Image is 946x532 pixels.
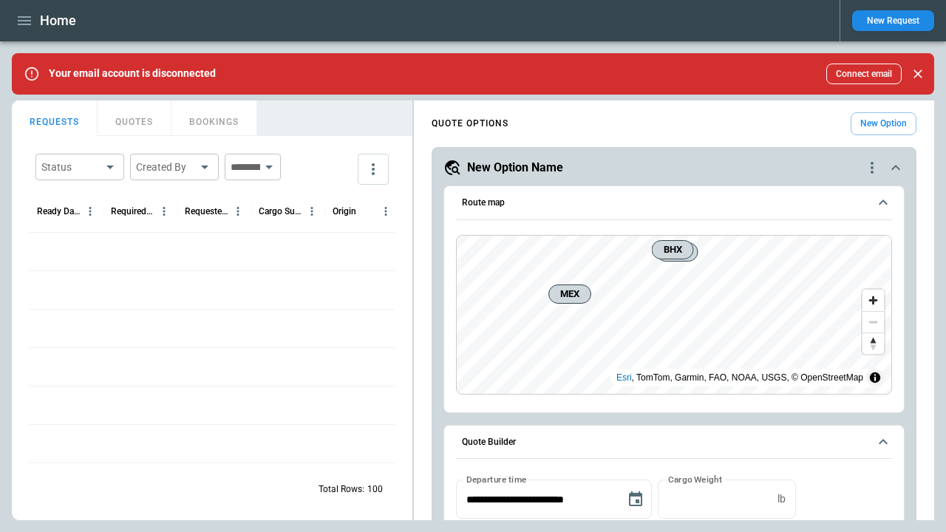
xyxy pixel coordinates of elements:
p: lb [777,493,786,505]
div: Ready Date & Time (UTC+03:00) [37,206,81,216]
button: Connect email [826,64,902,84]
button: Ready Date & Time (UTC+03:00) column menu [81,202,100,221]
div: Required Date & Time (UTC+03:00) [111,206,154,216]
summary: Toggle attribution [866,369,884,386]
button: Required Date & Time (UTC+03:00) column menu [154,202,174,221]
div: dismiss [908,58,928,90]
p: Total Rows: [319,483,364,496]
label: Cargo Weight [668,473,722,485]
a: Esri [616,372,632,383]
h4: QUOTE OPTIONS [432,120,508,127]
div: Status [41,160,101,174]
p: Your email account is disconnected [49,67,216,80]
button: New Option [851,112,916,135]
button: Requested Route column menu [228,202,248,221]
h5: New Option Name [467,160,563,176]
button: BOOKINGS [171,100,257,136]
button: Quote Builder [456,426,892,460]
div: quote-option-actions [863,159,881,177]
div: Route map [456,235,892,395]
button: Reset bearing to north [862,332,884,354]
label: Departure time [466,473,527,485]
button: Close [908,64,928,84]
span: BHX [658,242,687,257]
button: New Option Namequote-option-actions [443,159,905,177]
button: more [358,154,389,185]
div: Origin [333,206,356,216]
button: QUOTES [98,100,171,136]
div: Cargo Summary [259,206,302,216]
h6: Quote Builder [462,437,516,447]
button: Cargo Summary column menu [302,202,321,221]
p: 100 [367,483,383,496]
h6: Route map [462,198,505,208]
h1: Home [40,12,76,30]
button: Origin column menu [376,202,395,221]
canvas: Map [457,236,891,394]
button: Choose date, selected date is Aug 22, 2025 [621,485,650,514]
button: Zoom in [862,290,884,311]
button: Route map [456,186,892,220]
button: REQUESTS [12,100,98,136]
button: New Request [852,10,934,31]
button: Zoom out [862,311,884,332]
div: Requested Route [185,206,228,216]
div: , TomTom, Garmin, FAO, NOAA, USGS, © OpenStreetMap [616,370,863,385]
span: MEX [555,287,585,301]
div: Created By [136,160,195,174]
